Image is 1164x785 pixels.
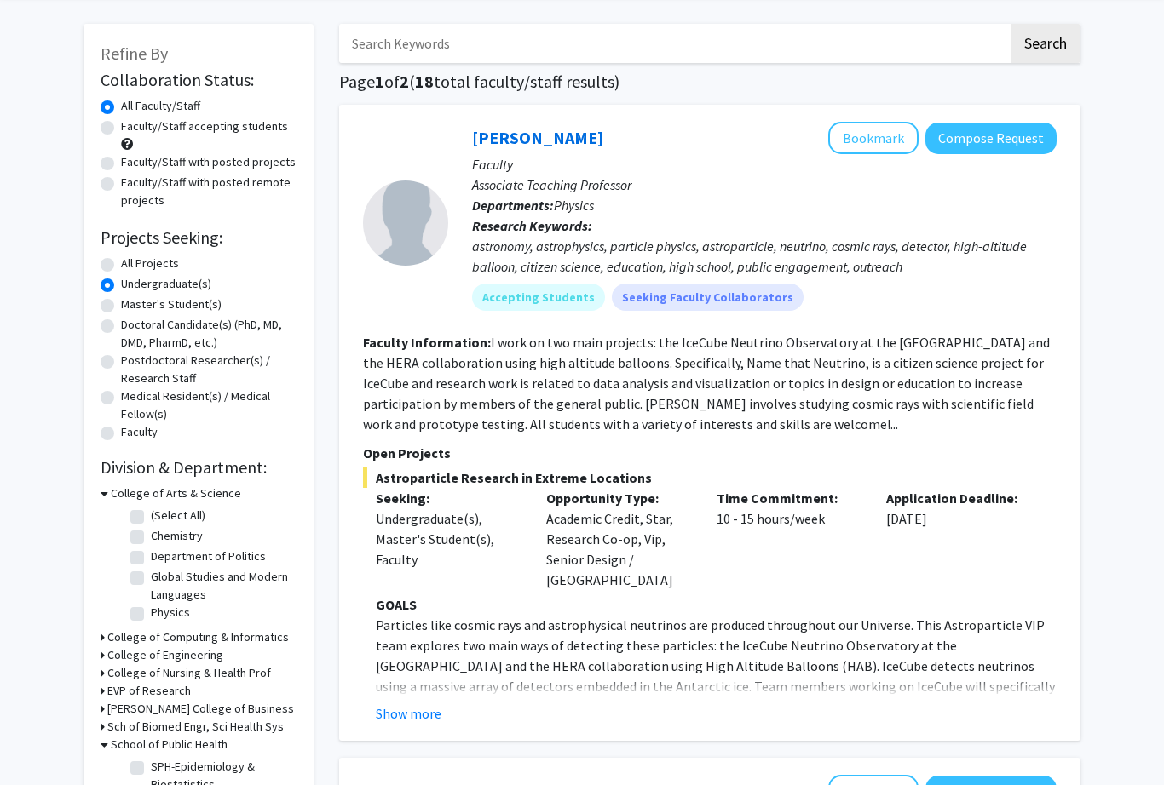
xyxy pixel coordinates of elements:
[554,198,594,215] span: Physics
[363,335,1050,433] fg-read-more: I work on two main projects: the IceCube Neutrino Observatory at the [GEOGRAPHIC_DATA] and the HE...
[121,98,200,116] label: All Faculty/Staff
[363,468,1057,489] span: Astroparticle Research in Extreme Locations
[704,489,874,591] div: 10 - 15 hours/week
[151,569,292,605] label: Global Studies and Modern Languages
[107,665,271,683] h3: College of Nursing & Health Prof
[472,237,1057,278] div: astronomy, astrophysics, particle physics, astroparticle, neutrino, cosmic rays, detector, high-a...
[472,155,1057,175] p: Faculty
[363,444,1057,464] p: Open Projects
[400,72,409,93] span: 2
[873,489,1044,591] div: [DATE]
[376,509,521,570] div: Undergraduate(s), Master's Student(s), Faculty
[13,708,72,772] iframe: Chat
[121,175,297,210] label: Faculty/Staff with posted remote projects
[886,489,1031,509] p: Application Deadline:
[101,228,297,249] h2: Projects Seeking:
[101,43,168,65] span: Refine By
[151,507,205,525] label: (Select All)
[101,458,297,478] h2: Division & Department:
[533,489,704,591] div: Academic Credit, Star, Research Co-op, Vip, Senior Design / [GEOGRAPHIC_DATA]
[1011,25,1080,64] button: Search
[151,605,190,622] label: Physics
[472,198,554,215] b: Departments:
[121,317,297,352] label: Doctoral Candidate(s) (PhD, MD, DMD, PharmD, etc.)
[111,736,228,754] h3: School of Public Health
[376,616,1057,759] p: Particles like cosmic rays and astrophysical neutrinos are produced throughout our Universe. This...
[107,683,191,701] h3: EVP of Research
[151,528,203,546] label: Chemistry
[121,388,297,424] label: Medical Resident(s) / Medical Fellow(s)
[339,25,1008,64] input: Search Keywords
[339,72,1080,93] h1: Page of ( total faculty/staff results)
[376,597,417,614] strong: GOALS
[111,485,241,503] h3: College of Arts & Science
[376,704,441,725] button: Show more
[925,123,1057,155] button: Compose Request to Christina Love
[121,424,158,442] label: Faculty
[107,647,223,665] h3: College of Engineering
[121,276,211,294] label: Undergraduate(s)
[101,71,297,91] h2: Collaboration Status:
[828,123,919,155] button: Add Christina Love to Bookmarks
[121,255,179,273] label: All Projects
[375,72,384,93] span: 1
[107,701,294,719] h3: [PERSON_NAME] College of Business
[376,489,521,509] p: Seeking:
[415,72,434,93] span: 18
[107,629,289,647] h3: College of Computing & Informatics
[472,284,605,312] mat-chip: Accepting Students
[472,128,603,149] a: [PERSON_NAME]
[107,719,284,736] h3: Sch of Biomed Engr, Sci Health Sys
[121,352,297,388] label: Postdoctoral Researcher(s) / Research Staff
[612,284,804,312] mat-chip: Seeking Faculty Collaborators
[121,154,296,172] label: Faculty/Staff with posted projects
[121,296,222,314] label: Master's Student(s)
[151,548,266,566] label: Department of Politics
[546,489,691,509] p: Opportunity Type:
[121,118,288,136] label: Faculty/Staff accepting students
[472,175,1057,196] p: Associate Teaching Professor
[472,218,592,235] b: Research Keywords:
[717,489,861,509] p: Time Commitment:
[363,335,491,352] b: Faculty Information:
